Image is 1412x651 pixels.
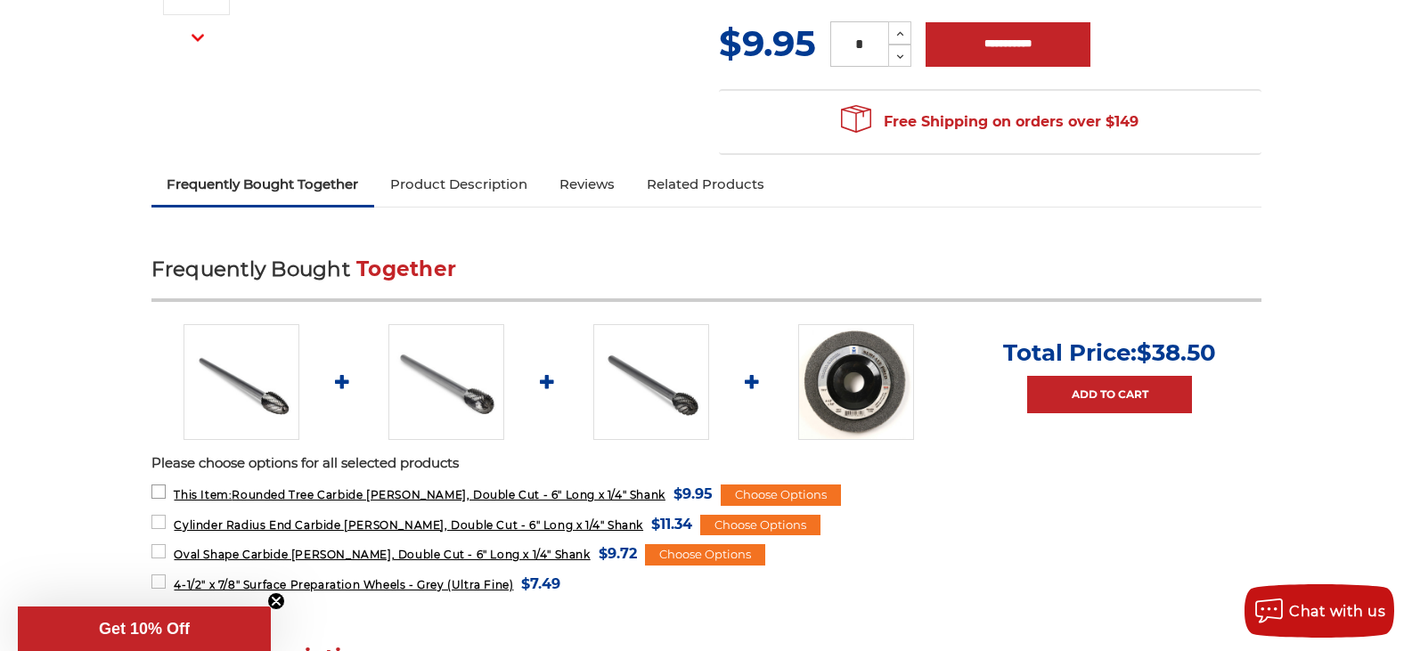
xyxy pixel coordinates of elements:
[174,548,590,561] span: Oval Shape Carbide [PERSON_NAME], Double Cut - 6" Long x 1/4" Shank
[151,453,1261,474] p: Please choose options for all selected products
[151,256,350,281] span: Frequently Bought
[174,518,643,532] span: Cylinder Radius End Carbide [PERSON_NAME], Double Cut - 6" Long x 1/4" Shank
[521,572,560,596] span: $7.49
[700,515,820,536] div: Choose Options
[176,19,219,57] button: Next
[543,165,631,204] a: Reviews
[267,592,285,610] button: Close teaser
[374,165,543,204] a: Product Description
[1027,376,1192,413] a: Add to Cart
[174,488,232,501] strong: This Item:
[1137,338,1216,367] span: $38.50
[651,512,692,536] span: $11.34
[645,544,765,566] div: Choose Options
[174,488,665,501] span: Rounded Tree Carbide [PERSON_NAME], Double Cut - 6" Long x 1/4" Shank
[174,578,513,591] span: 4-1/2" x 7/8" Surface Preparation Wheels - Grey (Ultra Fine)
[356,256,456,281] span: Together
[184,324,299,440] img: CBSF-5DL Long reach double cut carbide rotary burr, rounded tree shape 1/4 inch shank
[1245,584,1394,638] button: Chat with us
[99,620,190,638] span: Get 10% Off
[1289,603,1385,620] span: Chat with us
[673,482,713,506] span: $9.95
[721,484,841,506] div: Choose Options
[18,606,271,651] div: Get 10% OffClose teaser
[151,165,375,204] a: Frequently Bought Together
[1003,338,1216,367] p: Total Price:
[599,541,637,566] span: $9.72
[841,104,1139,140] span: Free Shipping on orders over $149
[631,165,780,204] a: Related Products
[719,21,816,65] span: $9.95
